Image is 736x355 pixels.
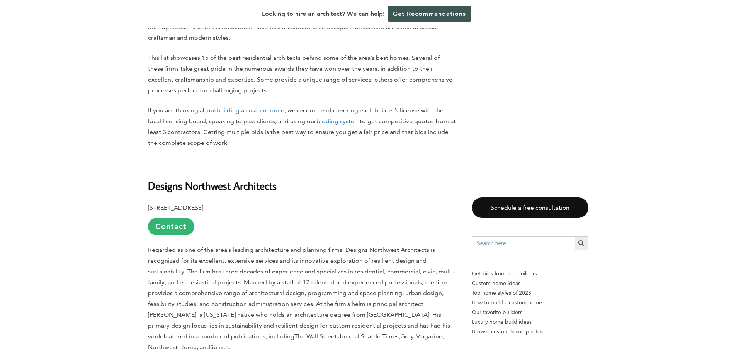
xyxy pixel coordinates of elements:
a: Our favorite builders [472,307,588,317]
a: Custom home ideas [472,279,588,288]
svg: Search [577,239,586,248]
b: Designs Northwest Architects [148,179,277,192]
a: How to build a custom home [472,298,588,307]
a: building a custom home [216,107,284,114]
span: Northwest Home [148,343,197,351]
a: Luxury home build ideas [472,317,588,327]
a: Top home styles of 2023 [472,288,588,298]
u: system [340,117,360,125]
iframe: Drift Widget Chat Controller [697,316,727,346]
span: The Wall Street Journal [294,333,359,340]
span: This list showcases 15 of the best residential architects behind some of the area’s best homes. S... [148,54,452,94]
span: Regarded as one of the area’s leading architecture and planning firms, Designs Northwest Architec... [148,246,455,340]
a: Browse custom home photos [472,327,588,336]
input: Search here... [472,236,575,250]
a: Get Recommendations [388,6,471,22]
span: , [399,333,400,340]
span: Grey Magazine, [400,333,444,340]
span: , and [197,343,210,351]
span: Sunset [210,343,229,351]
span: Seattle Times [361,333,399,340]
u: bidding [316,117,338,125]
b: [STREET_ADDRESS] [148,204,203,211]
span: , [359,333,361,340]
span: . [229,343,231,351]
a: Contact [148,218,194,235]
a: Schedule a free consultation [472,197,588,218]
p: Get bids from top builders [472,269,588,279]
p: If you are thinking about , we recommend checking each builder’s license with the local licensing... [148,105,456,148]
